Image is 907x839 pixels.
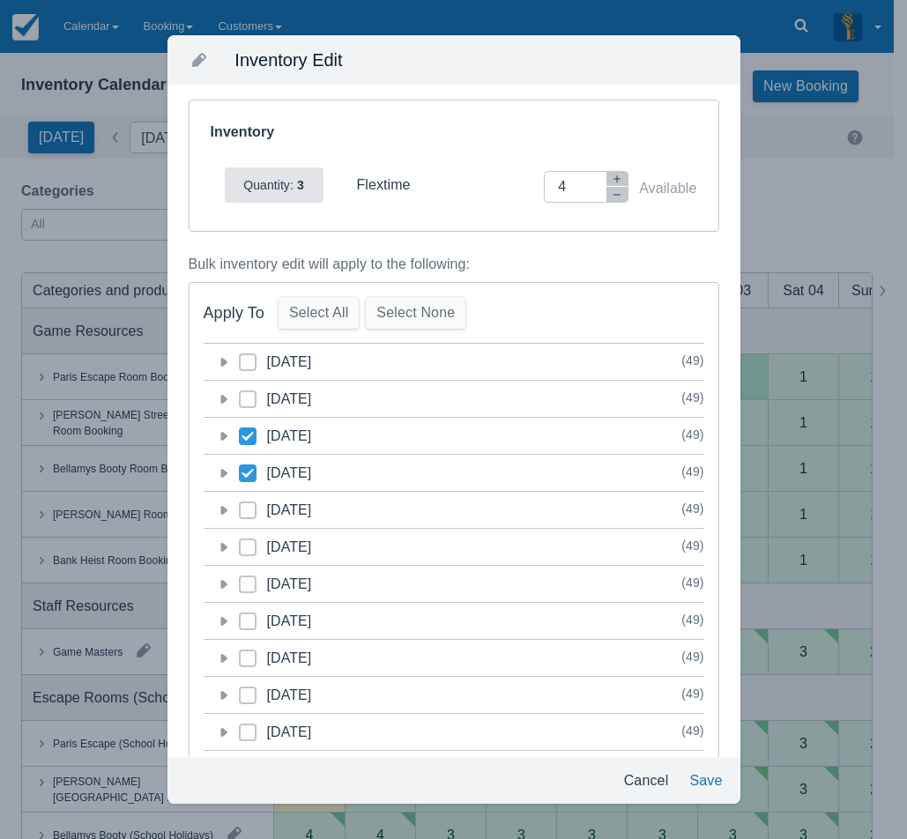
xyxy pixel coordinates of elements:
div: ( 49 ) [681,609,703,630]
h5: [DATE] [239,492,312,528]
button: Save [682,765,729,797]
div: Bulk inventory edit will apply to the following: [189,254,719,275]
div: ( 49 ) [681,350,703,371]
strong: 3 [294,178,304,192]
div: Available [639,178,696,199]
h5: [DATE] [239,640,312,676]
div: Apply To [204,303,264,323]
div: ( 49 ) [681,720,703,741]
h5: [DATE] [239,751,312,787]
span: Quantity: [243,178,294,192]
div: ( 49 ) [681,757,703,778]
button: Cancel [617,765,676,797]
button: Select None [366,297,465,329]
div: Inventory [211,122,279,143]
h5: [DATE] [239,603,312,639]
button: Select All [279,297,359,329]
div: ( 49 ) [681,498,703,519]
h5: [DATE] [239,529,312,565]
h5: [DATE] [239,455,312,491]
div: ( 49 ) [681,424,703,445]
h5: [DATE] [239,381,312,417]
div: Inventory Edit [220,50,732,70]
div: ( 49 ) [681,535,703,556]
h5: [DATE] [239,418,312,454]
h5: [DATE] [239,677,312,713]
div: ( 49 ) [681,572,703,593]
span: flextime [357,177,411,192]
div: ( 49 ) [681,646,703,667]
h5: [DATE] [239,566,312,602]
h5: [DATE] [239,714,312,750]
div: ( 49 ) [681,683,703,704]
h5: [DATE] [239,344,312,380]
div: ( 49 ) [681,387,703,408]
div: ( 49 ) [681,461,703,482]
